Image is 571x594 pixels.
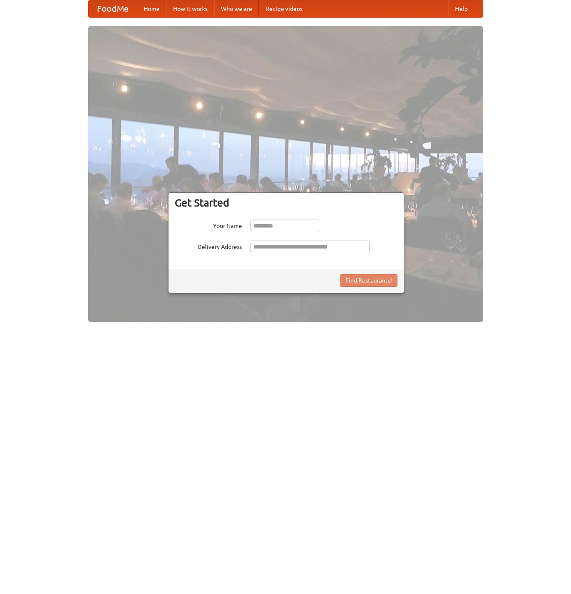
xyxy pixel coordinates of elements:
[175,220,242,230] label: Your Name
[89,0,137,17] a: FoodMe
[175,241,242,251] label: Delivery Address
[259,0,309,17] a: Recipe videos
[137,0,166,17] a: Home
[340,274,397,287] button: Find Restaurants!
[448,0,474,17] a: Help
[214,0,259,17] a: Who we are
[166,0,214,17] a: How it works
[175,196,397,209] h3: Get Started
